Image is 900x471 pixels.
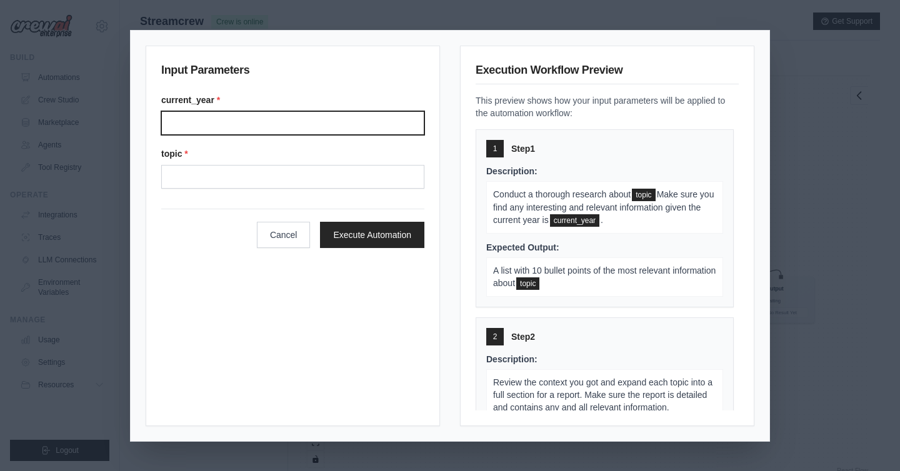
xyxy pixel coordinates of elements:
label: topic [161,147,424,160]
span: Review the context you got and expand each topic into a full section for a report. Make sure the ... [493,377,712,412]
h3: Execution Workflow Preview [476,61,739,84]
span: A list with 10 bullet points of the most relevant information about [493,265,716,288]
span: Step 2 [511,330,535,343]
span: Description: [486,166,537,176]
span: current_year [550,214,599,227]
span: 2 [493,332,497,342]
span: Make sure you find any interesting and relevant information given the current year is [493,189,714,225]
span: Conduct a thorough research about [493,189,631,199]
span: Step 1 [511,142,535,155]
span: Description: [486,354,537,364]
button: Execute Automation [320,222,424,248]
iframe: Chat Widget [837,411,900,471]
p: This preview shows how your input parameters will be applied to the automation workflow: [476,94,739,119]
span: 1 [493,144,497,154]
label: current_year [161,94,424,106]
span: topic [632,189,655,201]
button: Cancel [257,222,311,248]
span: topic [516,277,539,290]
span: Expected Output: [486,242,559,252]
span: . [601,215,603,225]
h3: Input Parameters [161,61,424,84]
